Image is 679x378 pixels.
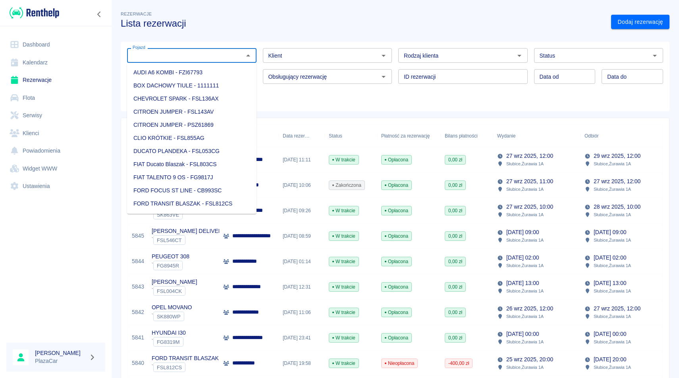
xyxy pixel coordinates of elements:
[279,351,325,376] div: [DATE] 19:58
[325,125,377,147] div: Status
[283,125,310,147] div: Data rezerwacji
[219,125,279,147] div: Klient
[6,71,105,89] a: Rezerwacje
[152,337,186,347] div: `
[154,314,184,320] span: SK880WP
[506,228,539,236] p: [DATE] 09:00
[506,304,553,313] p: 26 wrz 2025, 12:00
[6,6,59,19] a: Renthelp logo
[377,125,441,147] div: Płatność za rezerwację
[132,308,144,316] a: 5842
[154,364,185,370] span: FSL812CS
[506,254,539,262] p: [DATE] 02:00
[310,130,321,142] button: Sort
[279,274,325,300] div: [DATE] 12:31
[602,69,663,84] input: DD.MM.YYYY
[594,262,631,269] p: Słubice , Żurawia 1A
[127,105,257,118] li: CITROEN JUMPER - FSL143AV
[152,354,219,362] p: FORD TRANSIT BLASZAK
[506,330,539,338] p: [DATE] 00:00
[378,50,389,61] button: Otwórz
[279,147,325,173] div: [DATE] 11:11
[594,152,640,160] p: 29 wrz 2025, 12:00
[445,156,465,163] span: 0,00 zł
[506,313,544,320] p: Słubice , Żurawia 1A
[127,118,257,132] li: CITROEN JUMPER - PSZ61869
[506,262,544,269] p: Słubice , Żurawia 1A
[121,12,152,16] span: Rezerwacje
[152,235,227,245] div: `
[132,283,144,291] a: 5843
[133,45,145,50] label: Pojazd
[6,177,105,195] a: Ustawienia
[594,364,631,371] p: Słubice , Żurawia 1A
[6,124,105,142] a: Klienci
[152,252,189,261] p: PEUGEOT 308
[382,258,411,265] span: Opłacona
[132,257,144,266] a: 5844
[127,132,257,145] li: CLIO KRÓTKIE - FSL855AG
[152,286,197,296] div: `
[382,334,411,341] span: Opłacona
[6,107,105,124] a: Serwisy
[594,304,640,313] p: 27 wrz 2025, 12:00
[441,125,493,147] div: Bilans płatności
[445,360,472,367] span: -400,00 zł
[594,177,640,186] p: 27 wrz 2025, 12:00
[329,233,359,240] span: W trakcie
[594,355,626,364] p: [DATE] 20:00
[382,360,417,367] span: Nieopłacona
[581,125,668,147] div: Odbiór
[127,66,257,79] li: AUDI A6 KOMBI - FZI67793
[132,359,144,367] a: 5840
[584,125,599,147] div: Odbiór
[6,160,105,178] a: Widget WWW
[382,233,411,240] span: Opłacona
[506,203,553,211] p: 27 wrz 2025, 10:00
[127,184,257,197] li: FORD FOCUS ST LINE - CB993SC
[329,156,359,163] span: W trakcie
[127,197,257,210] li: FORD TRANSIT BLASZAK - FSL812CS
[132,232,144,240] a: 5845
[152,303,192,312] p: OPEL MOVANO
[154,339,183,345] span: FG8319M
[497,125,515,147] div: Wydanie
[279,223,325,249] div: [DATE] 08:59
[6,36,105,54] a: Dashboard
[329,182,365,189] span: Zakończona
[506,152,553,160] p: 27 wrz 2025, 12:00
[329,360,359,367] span: W trakcie
[611,15,669,29] a: Dodaj rezerwację
[445,258,465,265] span: 0,00 zł
[6,54,105,72] a: Kalendarz
[127,171,257,184] li: FIAT TALENTO 9 OS - FG9817J
[594,279,626,287] p: [DATE] 13:00
[594,228,626,236] p: [DATE] 09:00
[514,50,525,61] button: Otwórz
[154,263,182,269] span: FG8945R
[506,211,544,218] p: Słubice , Żurawia 1A
[127,92,257,105] li: CHEVROLET SPARK - FSL136AX
[506,236,544,244] p: Słubice , Żurawia 1A
[445,334,465,341] span: 0,00 zł
[493,125,581,147] div: Wydanie
[329,125,342,147] div: Status
[594,313,631,320] p: Słubice , Żurawia 1A
[445,283,465,291] span: 0,00 zł
[382,156,411,163] span: Opłacona
[445,309,465,316] span: 0,00 zł
[154,237,185,243] span: FSL546CT
[594,211,631,218] p: Słubice , Żurawia 1A
[445,125,478,147] div: Bilans płatności
[279,249,325,274] div: [DATE] 01:14
[279,300,325,325] div: [DATE] 11:06
[329,207,359,214] span: W trakcie
[154,288,185,294] span: FSL004CK
[649,50,660,61] button: Otwórz
[382,207,411,214] span: Opłacona
[10,6,59,19] img: Renthelp logo
[594,186,631,193] p: Słubice , Żurawia 1A
[127,145,257,158] li: DUCATO PLANDEKA - FSL053CG
[127,79,257,92] li: BOX DACHOWY TIULE - 1111111
[506,338,544,345] p: Słubice , Żurawia 1A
